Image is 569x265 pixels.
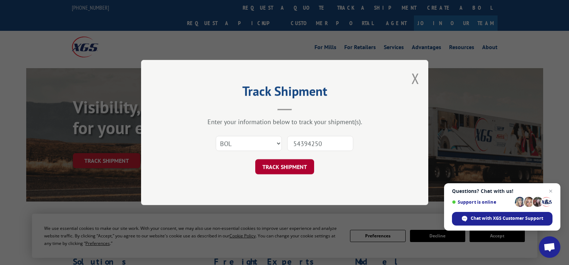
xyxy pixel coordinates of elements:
button: Close modal [411,69,419,88]
span: Support is online [452,199,512,205]
div: Enter your information below to track your shipment(s). [177,118,392,126]
input: Number(s) [287,136,353,151]
div: Chat with XGS Customer Support [452,212,552,226]
h2: Track Shipment [177,86,392,100]
div: Open chat [539,236,560,258]
button: TRACK SHIPMENT [255,159,314,174]
span: Close chat [546,187,555,195]
span: Chat with XGS Customer Support [471,215,543,222]
span: Questions? Chat with us! [452,188,552,194]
